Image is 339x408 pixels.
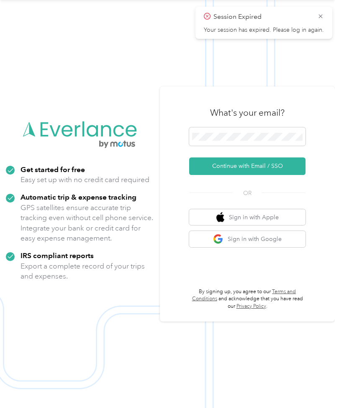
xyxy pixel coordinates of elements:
[213,12,311,22] p: Session Expired
[189,157,306,175] button: Continue with Email / SSO
[21,251,94,260] strong: IRS compliant reports
[204,26,324,34] p: Your session has expired. Please log in again.
[21,261,154,281] p: Export a complete record of your trips and expenses.
[21,193,136,201] strong: Automatic trip & expense tracking
[236,303,266,309] a: Privacy Policy
[192,289,296,302] a: Terms and Conditions
[210,107,285,119] h3: What's your email?
[189,288,306,310] p: By signing up, you agree to our and acknowledge that you have read our .
[213,234,223,244] img: google logo
[216,212,225,223] img: apple logo
[189,231,306,247] button: google logoSign in with Google
[21,175,149,185] p: Easy set up with no credit card required
[292,361,339,408] iframe: Everlance-gr Chat Button Frame
[233,189,262,198] span: OR
[21,165,85,174] strong: Get started for free
[21,203,154,243] p: GPS satellites ensure accurate trip tracking even without cell phone service. Integrate your bank...
[189,209,306,226] button: apple logoSign in with Apple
